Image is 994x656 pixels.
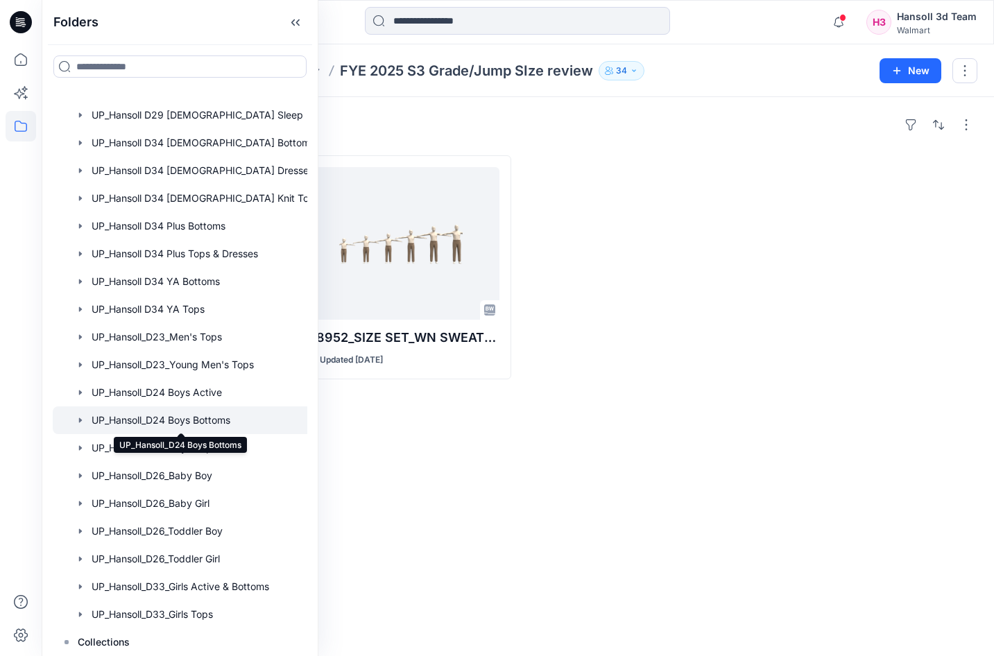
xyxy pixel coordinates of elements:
[897,25,977,35] div: Walmart
[78,634,130,650] p: Collections
[303,328,499,347] p: 138952_SIZE SET_WN SWEATPANT LOUNGE (REG)
[897,8,977,25] div: Hansoll 3d Team
[303,167,499,320] a: 138952_SIZE SET_WN SWEATPANT LOUNGE (REG)
[320,353,383,368] p: Updated [DATE]
[616,63,627,78] p: 34
[340,61,593,80] p: FYE 2025 S3 Grade/Jump SIze review
[880,58,941,83] button: New
[599,61,644,80] button: 34
[866,10,891,35] div: H3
